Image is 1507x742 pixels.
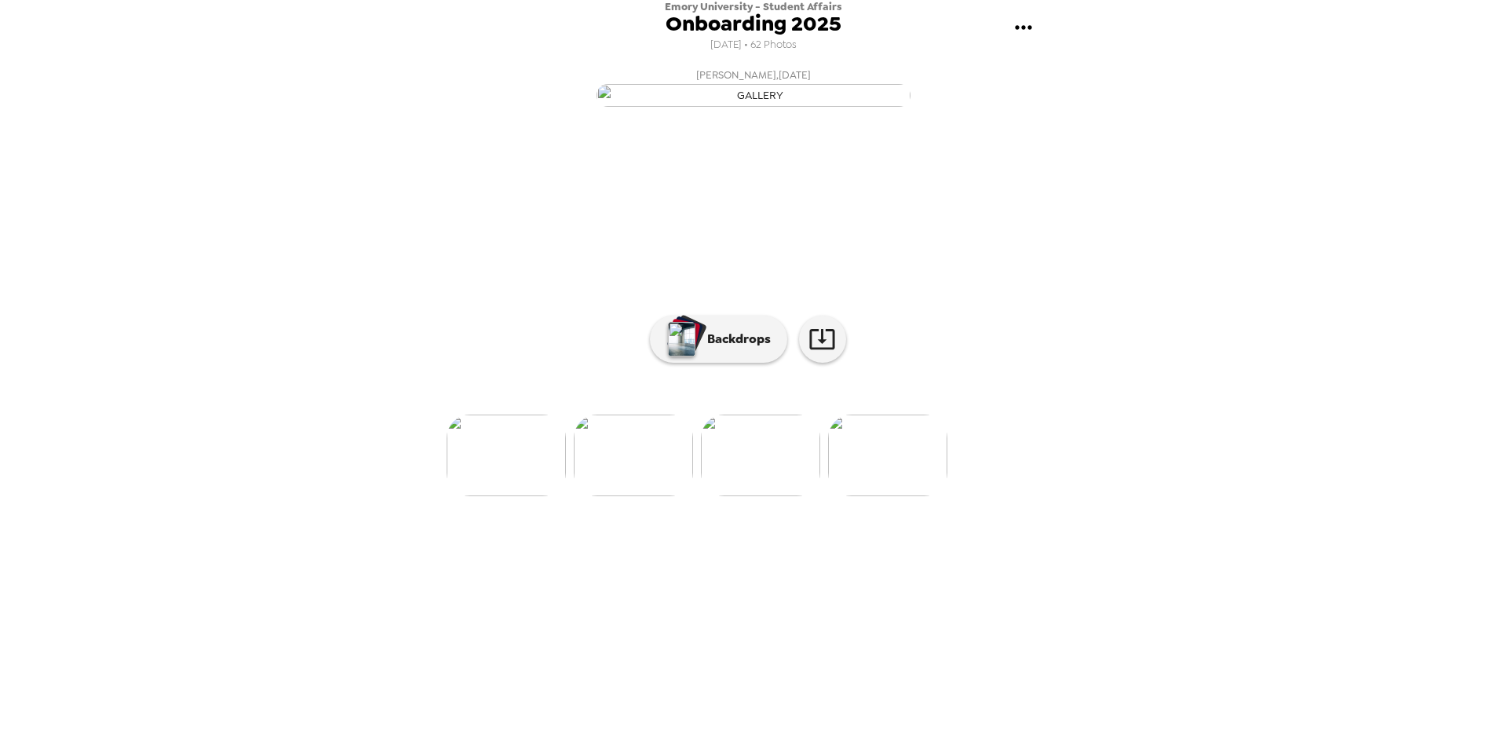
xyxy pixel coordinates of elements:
span: Onboarding 2025 [666,13,841,35]
span: [PERSON_NAME] , [DATE] [696,66,811,84]
button: Backdrops [650,316,787,363]
span: [DATE] • 62 Photos [710,35,797,56]
img: gallery [828,415,947,496]
p: Backdrops [699,330,771,349]
img: gallery [701,415,820,496]
img: gallery [574,415,693,496]
button: gallery menu [998,2,1049,53]
img: gallery [447,415,566,496]
img: gallery [597,84,910,107]
button: [PERSON_NAME],[DATE] [440,61,1067,111]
